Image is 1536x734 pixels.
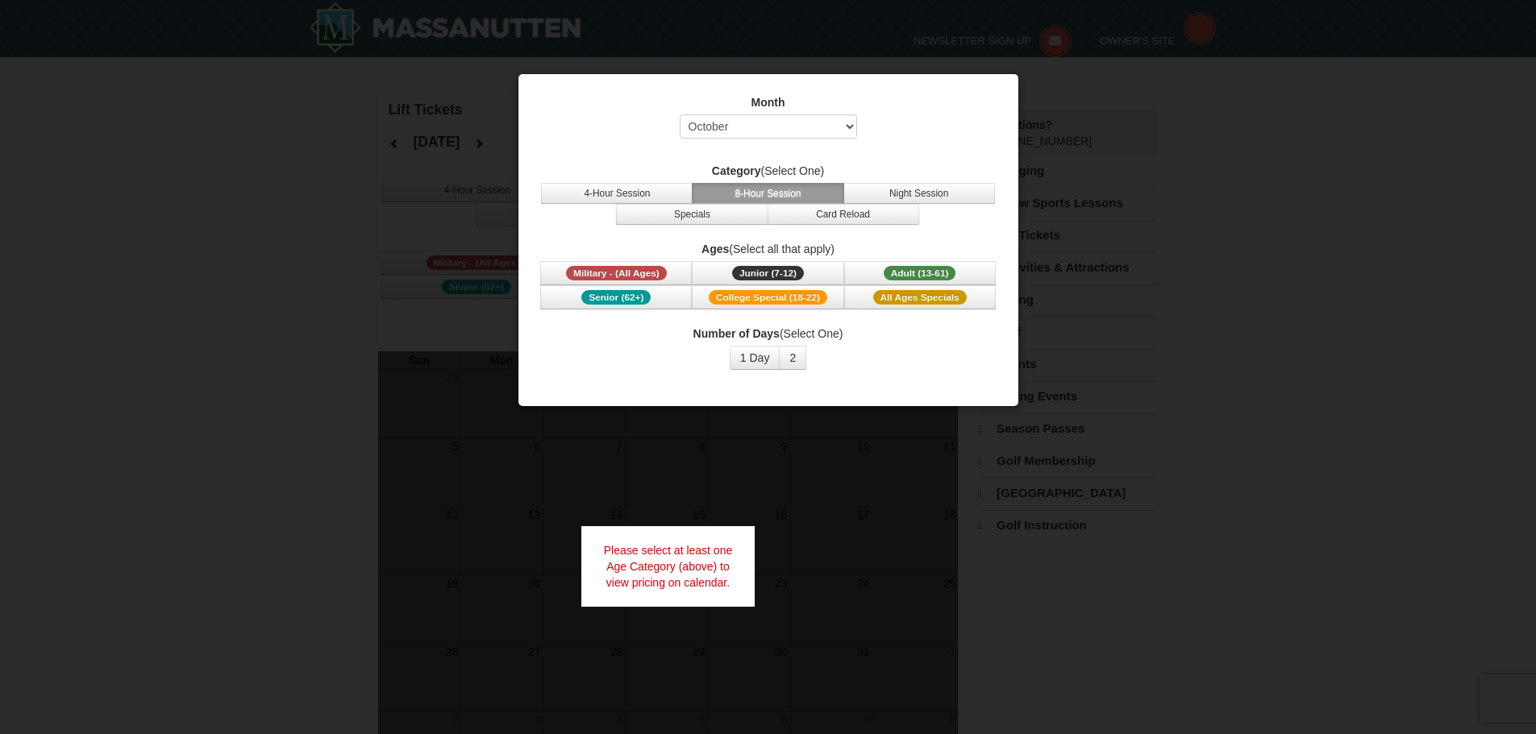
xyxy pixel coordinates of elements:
[541,183,693,204] button: 4-Hour Session
[540,261,692,285] button: Military - (All Ages)
[844,261,996,285] button: Adult (13-61)
[732,266,804,280] span: Junior (7-12)
[692,261,843,285] button: Junior (7-12)
[692,285,843,309] button: College Special (18-22)
[539,163,998,179] label: (Select One)
[539,241,998,257] label: (Select all that apply)
[581,526,756,607] div: Please select at least one Age Category (above) to view pricing on calendar.
[701,243,729,255] strong: Ages
[693,327,780,340] strong: Number of Days
[873,290,967,305] span: All Ages Specials
[616,204,768,225] button: Specials
[540,285,692,309] button: Senior (62+)
[730,346,780,370] button: 1 Day
[712,164,761,177] strong: Category
[692,183,843,204] button: 8-Hour Session
[539,326,998,342] label: (Select One)
[581,290,651,305] span: Senior (62+)
[884,266,956,280] span: Adult (13-61)
[843,183,995,204] button: Night Session
[768,204,919,225] button: Card Reload
[709,290,827,305] span: College Special (18-22)
[751,96,785,109] strong: Month
[779,346,806,370] button: 2
[844,285,996,309] button: All Ages Specials
[566,266,667,280] span: Military - (All Ages)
